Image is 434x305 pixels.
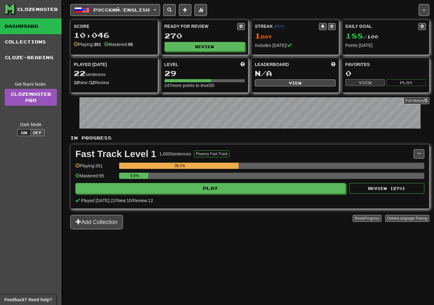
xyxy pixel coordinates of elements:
[115,198,117,203] span: /
[74,69,154,78] div: sentences
[159,151,191,157] div: 1,000 Sentences
[74,41,101,48] div: Playing:
[240,61,245,68] span: Score more points to level up
[74,79,154,86] div: New / Review
[74,23,154,29] div: Score
[121,163,238,169] div: 39.1%
[404,97,429,104] button: Full History
[93,7,150,13] span: Русский / English
[5,89,57,106] a: ClozemasterPro
[164,32,245,40] div: 270
[81,198,115,203] span: Played [DATE]: 22
[5,81,57,87] div: Get fluent faster.
[346,69,426,77] div: 0
[255,23,319,29] div: Streak
[163,4,176,16] button: Search sentences
[90,80,95,85] strong: 12
[70,215,123,229] button: Add Collection
[365,216,380,221] span: Progress
[74,31,154,39] div: 10,046
[179,4,191,16] button: Add sentence to collection
[346,31,363,40] span: 188
[164,69,245,77] div: 29
[346,79,385,86] button: View
[133,198,153,203] span: Review: 12
[346,34,378,39] span: / 100
[4,297,52,303] span: Open feedback widget
[132,198,133,203] span: /
[255,32,336,40] div: Day
[353,215,381,222] button: ResetProgress
[75,149,156,159] div: Fast Track Level 1
[74,61,107,68] span: Played [DATE]
[255,42,336,48] div: Includes [DATE]!
[31,129,44,136] button: Off
[194,150,230,157] button: Fluency Fast Track
[121,173,148,179] div: 9.5%
[164,61,179,68] span: Level
[117,198,131,203] span: New: 10
[75,173,116,183] div: Mastered: 95
[104,41,133,48] div: Mastered:
[385,215,429,222] button: DeleteLanguage Pairing
[74,69,86,78] span: 22
[70,4,160,16] button: Русский/English
[164,23,238,29] div: Ready for Review
[255,61,289,68] span: Leaderboard
[398,216,427,221] span: Language Pairing
[17,6,58,13] div: Clozemaster
[164,82,245,89] div: 247 more points to level 30
[274,24,284,29] a: (PDT)
[17,129,31,136] button: On
[194,4,207,16] button: More stats
[255,79,336,86] button: View
[349,183,424,194] button: Review (270)
[346,61,426,68] div: Favorites
[74,80,79,85] strong: 10
[331,61,336,68] span: This week in points, UTC
[386,79,426,86] button: Play
[255,69,272,78] span: N/A
[75,163,116,173] div: Playing: 391
[70,135,429,141] p: In Progress
[75,183,346,194] button: Play
[346,23,419,30] div: Daily Goal
[5,121,57,128] div: Dark Mode
[255,31,261,40] span: 1
[164,42,245,51] button: Review
[346,42,426,48] div: Points [DATE]
[94,42,101,47] strong: 391
[128,42,133,47] strong: 95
